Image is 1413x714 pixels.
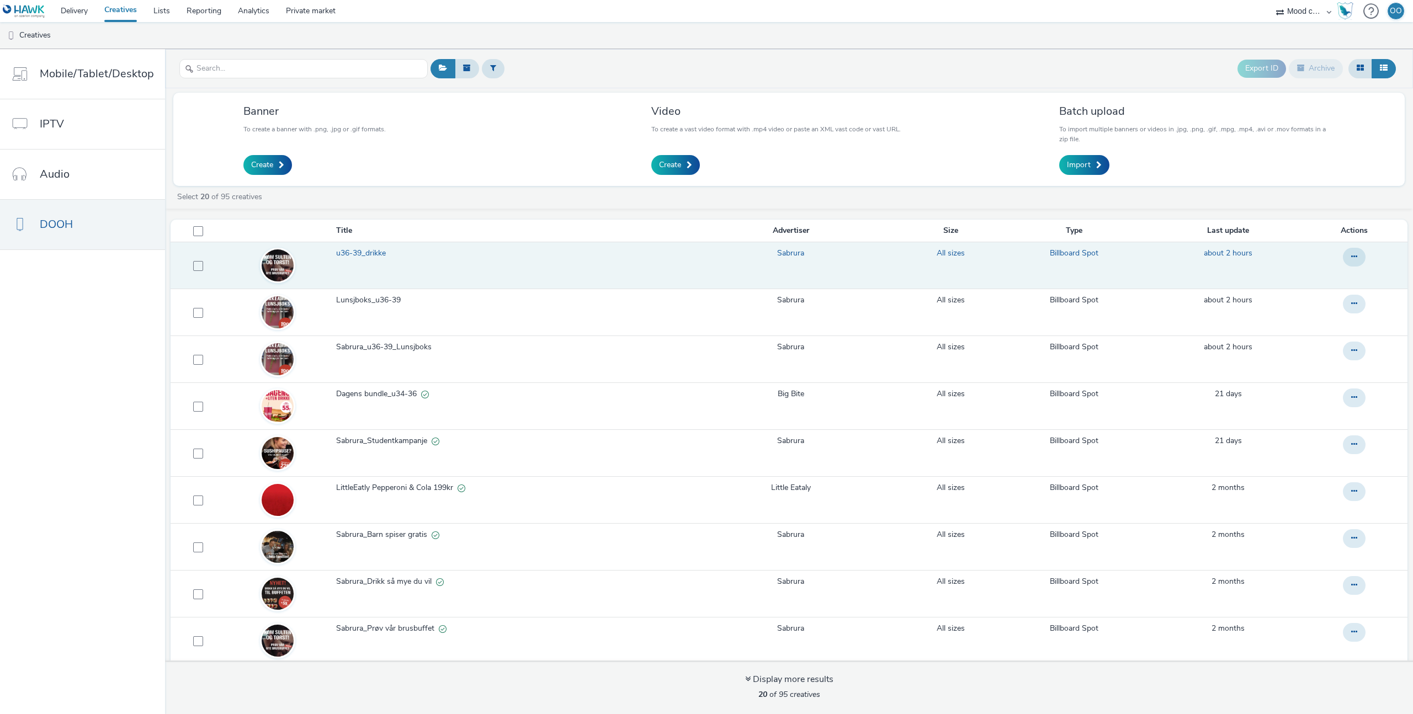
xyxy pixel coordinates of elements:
[1059,155,1109,175] a: Import
[262,331,294,388] img: b0cee115-f66c-48b9-a70b-99eca7e68762.jpg
[1050,623,1098,634] a: Billboard Spot
[1050,482,1098,493] a: Billboard Spot
[1212,529,1245,540] a: 1 July 2025, 10:35
[336,623,439,634] span: Sabrura_Prøv vår brusbuffet
[777,342,804,353] a: Sabrura
[251,159,273,170] span: Create
[40,166,70,182] span: Audio
[1237,60,1286,77] button: Export ID
[1215,388,1242,399] span: 21 days
[336,482,676,499] a: LittleEatly Pepperoni & Cola 199krValid
[651,124,901,134] p: To create a vast video format with .mp4 video or paste an XML vast code or vast URL.
[6,30,17,41] img: dooh
[1212,576,1245,587] div: 1 July 2025, 10:34
[439,623,447,635] div: Valid
[1050,576,1098,587] a: Billboard Spot
[1212,529,1245,540] span: 2 months
[336,529,432,540] span: Sabrura_Barn spiser gratis
[937,435,965,446] a: All sizes
[1390,3,1402,19] div: OO
[1215,388,1242,399] a: 14 August 2025, 15:17
[336,435,676,452] a: Sabrura_StudentkampanjeValid
[997,220,1151,242] th: Type
[336,435,432,446] span: Sabrura_Studentkampanje
[1337,2,1358,20] a: Hawk Academy
[336,295,676,311] a: Lunsjboks_u36-39
[777,623,804,634] a: Sabrura
[758,689,767,700] strong: 20
[40,116,64,132] span: IPTV
[179,59,428,78] input: Search...
[1204,248,1252,258] span: about 2 hours
[745,673,833,686] div: Display more results
[777,295,804,306] a: Sabrura
[432,435,439,447] div: Valid
[336,482,458,493] span: LittleEatly Pepperoni & Cola 199kr
[1372,59,1396,78] button: Table
[1204,295,1252,306] a: 4 September 2025, 12:33
[1337,2,1353,20] img: Hawk Academy
[1059,104,1335,119] h3: Batch upload
[3,4,45,18] img: undefined Logo
[1204,248,1252,259] div: 4 September 2025, 12:35
[262,378,294,435] img: 7c8bb2aa-5ee6-42ae-9640-ad436e618b4e.jpg
[777,435,804,446] a: Sabrura
[336,529,676,546] a: Sabrura_Barn spiser gratisValid
[1067,159,1091,170] span: Import
[262,612,294,669] img: 07fbcdb3-319b-4414-9951-f9bbbe5d4416.jpg
[1204,295,1252,305] span: about 2 hours
[243,104,386,119] h3: Banner
[176,191,267,202] a: Select of 95 creatives
[1212,623,1245,633] span: 2 months
[937,529,965,540] a: All sizes
[336,342,436,353] span: Sabrura_u36-39_Lunsjboks
[336,388,676,405] a: Dagens bundle_u34-36Valid
[1215,435,1242,446] a: 14 August 2025, 13:48
[937,576,965,587] a: All sizes
[1212,482,1245,493] span: 2 months
[905,220,997,242] th: Size
[336,388,421,399] span: Dagens bundle_u34-36
[243,155,292,175] a: Create
[1305,220,1407,242] th: Actions
[1215,435,1242,446] span: 21 days
[777,576,804,587] a: Sabrura
[336,248,390,259] span: u36-39_drikke
[937,482,965,493] a: All sizes
[1212,482,1245,493] a: 4 July 2025, 14:27
[1212,623,1245,634] a: 1 July 2025, 10:33
[432,529,439,541] div: Valid
[336,576,676,593] a: Sabrura_Drikk så mye du vilValid
[758,689,820,700] span: of 95 creatives
[777,248,804,259] a: Sabrura
[458,482,465,494] div: Valid
[336,248,676,264] a: u36-39_drikke
[777,529,804,540] a: Sabrura
[336,295,405,306] span: Lunsjboks_u36-39
[1050,295,1098,306] a: Billboard Spot
[335,220,677,242] th: Title
[1050,248,1098,259] a: Billboard Spot
[677,220,905,242] th: Advertiser
[262,566,294,622] img: 0205128c-3ac5-4cbe-beb2-4482f3025d2b.jpg
[262,237,294,294] img: 60db8c90-72fa-4281-92e2-e982ecc75f55.jpg
[1059,124,1335,144] p: To import multiple banners or videos in .jpg, .png, .gif, .mpg, .mp4, .avi or .mov formats in a z...
[659,159,681,170] span: Create
[40,216,73,232] span: DOOH
[651,155,700,175] a: Create
[771,482,811,493] a: Little Eataly
[1348,59,1372,78] button: Grid
[421,388,429,400] div: Valid
[262,472,294,529] img: 076d273b-bc11-40ce-8030-387e5b29c690.jpg
[1050,435,1098,446] a: Billboard Spot
[436,576,444,588] div: Valid
[1204,342,1252,353] a: 4 September 2025, 12:31
[651,104,901,119] h3: Video
[1050,342,1098,353] a: Billboard Spot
